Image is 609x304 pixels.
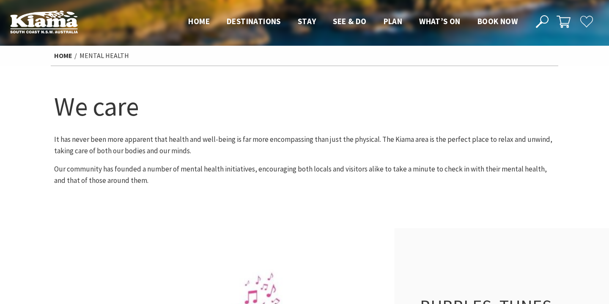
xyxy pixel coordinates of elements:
[333,16,366,26] span: See & Do
[180,15,526,29] nav: Main Menu
[80,50,129,61] li: Mental Health
[188,16,210,26] span: Home
[54,89,555,124] h1: We care
[10,10,78,33] img: Kiama Logo
[419,16,461,26] span: What’s On
[384,16,403,26] span: Plan
[54,163,555,186] p: Our community has founded a number of mental health initiatives, encouraging both locals and visi...
[227,16,281,26] span: Destinations
[54,134,555,157] p: It has never been more apparent that health and well-being is far more encompassing than just the...
[54,51,72,60] a: Home
[298,16,316,26] span: Stay
[477,16,518,26] span: Book now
